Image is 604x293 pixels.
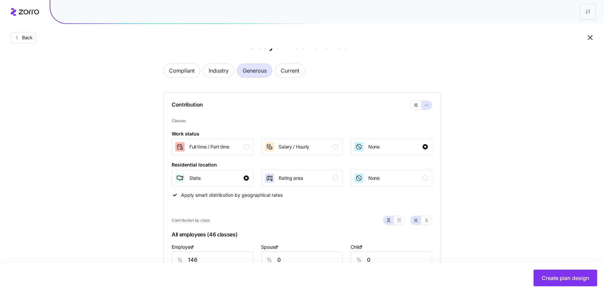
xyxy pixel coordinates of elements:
[542,274,589,282] span: Create plan design
[534,270,597,286] button: Create plan design
[351,252,367,267] div: %
[243,64,267,77] span: Generous
[163,64,200,78] button: Compliant
[261,243,280,251] label: Spouse
[351,243,364,251] label: Child
[279,175,303,181] span: Rating area
[189,175,201,181] span: State
[11,32,36,43] button: Back
[279,144,310,150] span: Salary / Hourly
[169,64,195,77] span: Compliant
[172,217,210,224] span: Contribution by class
[209,64,229,77] span: Industry
[172,252,188,267] div: %
[172,118,432,124] span: Classes
[203,64,234,78] button: Industry
[281,64,299,77] span: Current
[368,175,380,181] span: None
[19,34,33,41] span: Back
[262,252,278,267] div: %
[368,144,380,150] span: None
[172,130,199,138] div: Work status
[275,64,305,78] button: Current
[189,144,229,150] span: Full time / Part time
[172,243,195,251] label: Employee
[172,161,217,168] div: Residential location
[172,229,432,243] span: All employees (46 classes)
[172,101,203,110] span: Contribution
[237,64,272,78] button: Generous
